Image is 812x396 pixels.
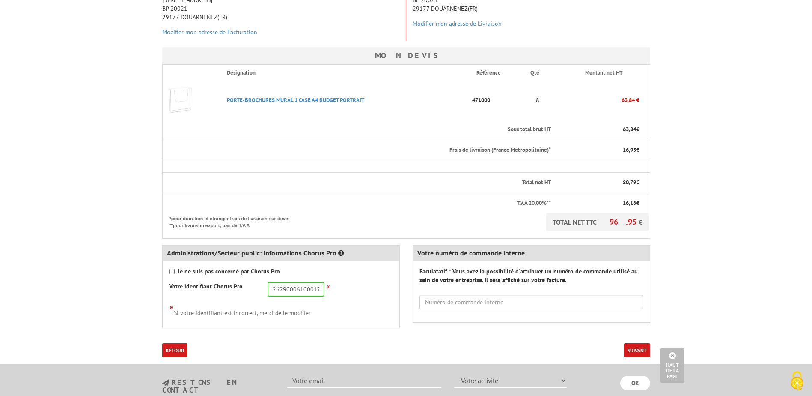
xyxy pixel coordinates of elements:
p: TOTAL NET TTC € [546,213,649,231]
a: Modifier mon adresse de Facturation [162,28,257,36]
input: Numéro de commande interne [419,295,643,309]
th: Qté [523,65,552,81]
div: Si votre identifiant est incorrect, merci de le modifier [169,303,393,317]
span: 16,95 [623,146,636,153]
p: Montant net HT [559,69,649,77]
div: Votre numéro de commande interne [413,246,650,261]
input: OK [620,376,650,390]
a: Modifier mon adresse de Livraison [413,20,502,27]
a: Haut de la page [660,348,684,383]
a: PORTE-BROCHURES MURAL 1 CASE A4 BUDGET PORTRAIT [227,96,364,104]
th: Total net HT [162,173,552,193]
p: € [559,199,639,207]
label: Faculatatif : Vous avez la possibilité d'attribuer un numéro de commande utilisé au sein de votre... [419,267,643,284]
th: Référence [470,65,523,81]
img: Cookies (fenêtre modale) [786,370,808,392]
td: 8 [523,81,552,120]
input: Votre email [287,373,441,388]
strong: Je ne suis pas concerné par Chorus Pro [178,267,280,275]
button: Cookies (fenêtre modale) [782,367,812,396]
button: Suivant [624,343,650,357]
a: Retour [162,343,187,357]
label: Votre identifiant Chorus Pro [169,282,243,291]
img: PORTE-BROCHURES MURAL 1 CASE A4 BUDGET PORTRAIT [163,83,197,117]
div: Administrations/Secteur public: Informations Chorus Pro [163,246,399,261]
span: 63,84 [623,126,636,133]
p: T.V.A 20,00%** [170,199,551,207]
img: newsletter.jpg [162,379,169,387]
th: Désignation [220,65,470,81]
p: € [559,146,639,154]
p: € [559,179,639,187]
th: Sous total brut HT [162,120,552,140]
input: Je ne suis pas concerné par Chorus Pro [169,269,175,274]
span: 80,79 [623,179,636,186]
p: 63,84 € [552,93,639,108]
th: Frais de livraison (France Metropolitaine)* [162,140,552,160]
span: 16,16 [623,199,636,207]
p: 471000 [470,93,523,108]
p: € [559,126,639,134]
span: 96,95 [610,217,639,227]
h3: Mon devis [162,47,650,64]
p: *pour dom-tom et étranger frais de livraison sur devis **pour livraison export, pas de T.V.A [170,213,298,229]
h3: restons en contact [162,379,275,394]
